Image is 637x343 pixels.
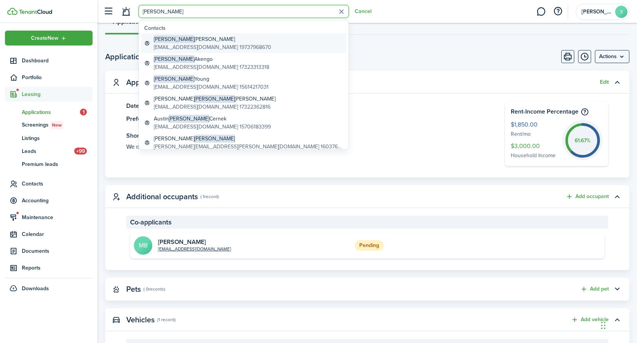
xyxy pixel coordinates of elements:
[154,135,343,143] global-search-item-title: [PERSON_NAME]
[141,93,346,113] a: [PERSON_NAME][PERSON_NAME][PERSON_NAME][EMAIL_ADDRESS][DOMAIN_NAME] 17322362816
[154,75,269,83] global-search-item-title: Young
[105,51,168,62] h2: Application details
[31,36,59,41] span: Create New
[141,33,346,53] a: [PERSON_NAME][PERSON_NAME][EMAIL_ADDRESS][DOMAIN_NAME] 19737968670
[5,106,93,119] a: Applications1
[141,73,346,93] a: [PERSON_NAME]Young[EMAIL_ADDRESS][DOMAIN_NAME] 15614217031
[511,141,559,151] span: $3,000.00
[141,133,346,153] a: [PERSON_NAME][PERSON_NAME][PERSON_NAME][EMAIL_ADDRESS][PERSON_NAME][DOMAIN_NAME] 16037625638
[154,35,271,43] global-search-item-title: [PERSON_NAME]
[5,132,93,145] a: Listings
[615,6,627,18] avatar-text: S
[22,121,93,129] span: Screenings
[126,192,198,201] panel-main-title: Additional occupants
[143,286,165,293] panel-main-subtitle: ( 0 records )
[138,5,349,18] input: Search for anything...
[126,216,608,229] panel-main-section-header: Co-applicants
[144,24,346,32] global-search-list-title: Contacts
[22,247,93,255] span: Documents
[22,230,93,238] span: Calendar
[611,283,624,296] button: Toggle accordion
[101,4,116,19] button: Open sidebar
[600,79,609,85] button: Edit
[154,75,194,83] span: [PERSON_NAME]
[355,240,384,251] status: Pending
[105,101,629,177] panel-main-body: Toggle accordion
[194,135,235,143] span: [PERSON_NAME]
[5,31,93,46] button: Open menu
[194,95,235,103] span: [PERSON_NAME]
[141,53,346,73] a: [PERSON_NAME]Akengo[EMAIL_ADDRESS][DOMAIN_NAME] 17323313318
[154,123,271,131] global-search-item-description: [EMAIL_ADDRESS][DOMAIN_NAME] 15706183399
[611,190,624,203] button: Toggle accordion
[134,236,152,255] avatar-text: MB
[22,160,93,168] span: Premium leads
[22,264,93,272] span: Reports
[126,131,482,140] panel-main-title: Short bio
[200,193,219,200] panel-main-subtitle: ( 1 record )
[154,95,275,103] global-search-item-title: [PERSON_NAME] [PERSON_NAME]
[22,213,93,221] span: Maintenance
[154,63,269,71] global-search-item-description: [EMAIL_ADDRESS][DOMAIN_NAME] 17323313318
[336,6,347,18] button: Clear search
[119,2,133,21] a: Notifications
[22,284,49,293] span: Downloads
[22,197,93,205] span: Accounting
[580,285,609,294] button: Add pet
[22,180,93,188] span: Contacts
[141,113,346,133] a: Austin[PERSON_NAME]Cernek[EMAIL_ADDRESS][DOMAIN_NAME] 15706183399
[578,50,591,63] button: Timeline
[154,143,343,151] global-search-item-description: [PERSON_NAME][EMAIL_ADDRESS][PERSON_NAME][DOMAIN_NAME] 16037625638
[22,134,93,142] span: Listings
[218,114,482,124] panel-main-description: [DATE]
[5,53,93,68] a: Dashboard
[105,216,629,270] panel-main-body: Toggle accordion
[126,114,214,124] panel-main-title: Preferred move-in
[582,9,612,15] span: Sharon
[571,315,609,324] button: Add vehicle
[74,148,87,154] span: +99
[126,285,141,294] panel-main-title: Pets
[5,145,93,158] a: Leads+99
[126,315,155,324] panel-main-title: Vehicles
[126,142,482,151] see-more: We met at the open house about building 102 apartment 202!
[7,8,18,15] img: TenantCloud
[511,151,559,160] span: Household Income
[611,76,624,89] button: Toggle accordion
[154,83,269,91] global-search-item-description: [EMAIL_ADDRESS][DOMAIN_NAME] 15614217031
[22,73,93,81] span: Portfolio
[511,130,559,139] span: Rent/mo
[154,103,275,111] global-search-item-description: [EMAIL_ADDRESS][DOMAIN_NAME] 17322362816
[154,55,269,63] global-search-item-title: Akengo
[80,109,87,115] span: 1
[218,101,482,111] panel-main-description: [DATE]
[534,2,548,21] a: Messaging
[601,314,606,337] div: Drag
[595,50,629,63] button: Open menu
[157,316,176,323] panel-main-subtitle: (1 record)
[22,147,74,155] span: Leads
[5,119,93,132] a: ScreeningsNew
[22,108,80,116] span: Applications
[158,245,231,252] a: [EMAIL_ADDRESS][DOMAIN_NAME]
[19,10,52,14] img: TenantCloud
[511,120,559,130] span: $1,850.00
[599,306,637,343] iframe: Chat Widget
[5,260,93,275] a: Reports
[22,57,93,65] span: Dashboard
[5,158,93,171] a: Premium leads
[551,5,564,18] button: Open resource center
[126,78,199,87] panel-main-title: Applicant information
[511,107,603,116] h4: Rent-Income Percentage
[154,43,271,51] global-search-item-description: [EMAIL_ADDRESS][DOMAIN_NAME] 19737968670
[52,122,62,128] span: New
[22,90,93,98] span: Leasing
[126,101,214,111] panel-main-title: Date of birth
[355,8,371,15] button: Cancel
[561,50,574,63] button: Print
[154,35,194,43] span: [PERSON_NAME]
[565,192,609,201] button: Add occupant
[154,115,271,123] global-search-item-title: Austin Cernek
[169,115,209,123] span: [PERSON_NAME]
